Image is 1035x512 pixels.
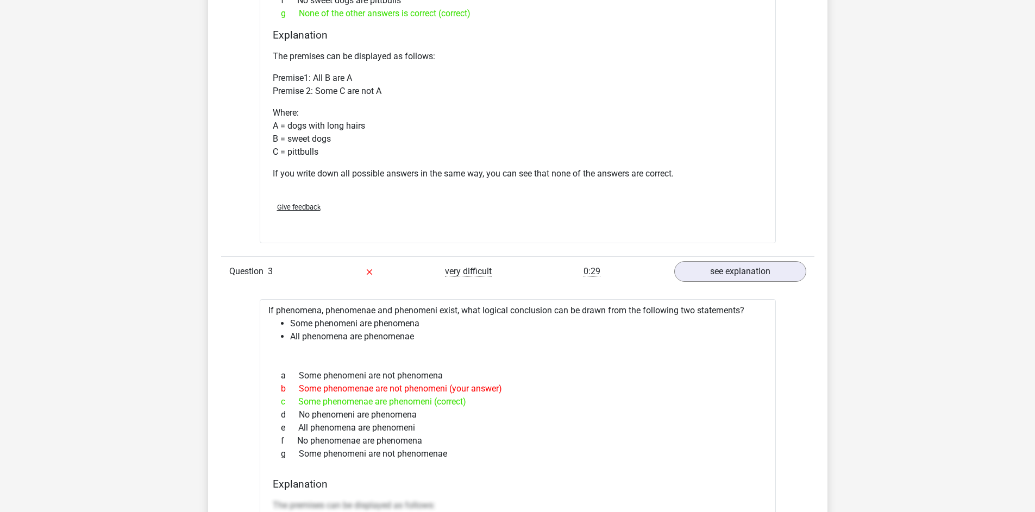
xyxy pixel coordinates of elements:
span: g [281,447,299,460]
span: Question [229,265,268,278]
p: The premises can be displayed as follows: [273,50,763,63]
li: All phenomena are phenomenae [290,330,767,343]
div: All phenomena are phenomeni [273,421,763,434]
div: Some phenomenae are phenomeni (correct) [273,395,763,408]
p: Premise1: All B are A Premise 2: Some C are not A [273,72,763,98]
span: f [281,434,297,447]
span: a [281,369,299,382]
span: g [281,7,299,20]
div: No phenomenae are phenomena [273,434,763,447]
div: Some phenomeni are not phenomena [273,369,763,382]
p: Where: A = dogs with long hairs B = sweet dogs C = pittbulls [273,106,763,159]
h4: Explanation [273,478,763,490]
div: Some phenomenae are not phenomeni (your answer) [273,382,763,395]
a: see explanation [674,261,806,282]
h4: Explanation [273,29,763,41]
span: e [281,421,298,434]
div: No phenomeni are phenomena [273,408,763,421]
span: 3 [268,266,273,276]
div: None of the other answers is correct (correct) [273,7,763,20]
span: Give feedback [277,203,321,211]
span: very difficult [445,266,492,277]
p: The premises can be displayed as follows: [273,499,763,512]
span: c [281,395,298,408]
li: Some phenomeni are phenomena [290,317,767,330]
span: d [281,408,299,421]
span: b [281,382,299,395]
div: Some phenomeni are not phenomenae [273,447,763,460]
p: If you write down all possible answers in the same way, you can see that none of the answers are ... [273,167,763,180]
span: 0:29 [584,266,600,277]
